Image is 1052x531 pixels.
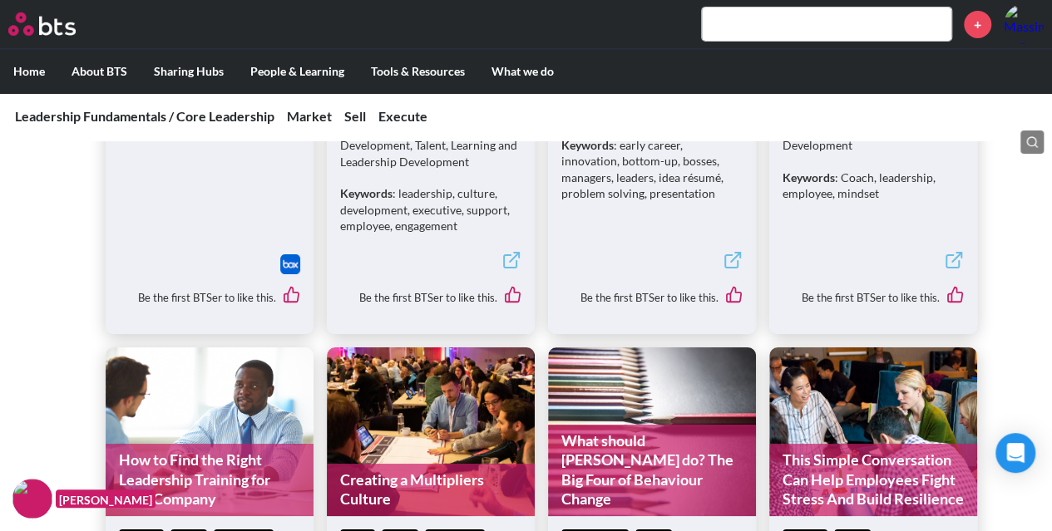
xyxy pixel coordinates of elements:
a: Market [287,108,332,124]
p: : Leader Readiness & Development, Talent, Learning and Leadership Development [340,120,521,170]
a: What should [PERSON_NAME] do? The Big Four of Behaviour Change [548,425,756,516]
label: Sharing Hubs [141,50,237,93]
p: : leadership, culture, development, executive, support, employee, engagement [340,185,521,234]
label: People & Learning [237,50,358,93]
img: BTS Logo [8,12,76,36]
label: Tools & Resources [358,50,478,93]
a: Profile [1004,4,1044,44]
strong: Keywords [561,138,614,152]
a: Download file from Box [280,254,300,274]
a: Go home [8,12,106,36]
a: External link [944,250,964,274]
div: Be the first BTSer to like this. [340,274,521,321]
img: F [12,479,52,519]
a: External link [723,250,743,274]
a: Sell [344,108,366,124]
a: How to Find the Right Leadership Training for Your Company [106,444,314,515]
p: : Coach, leadership, employee, mindset [783,170,964,202]
img: Massimo Posarelli [1004,4,1044,44]
a: This Simple Conversation Can Help Employees Fight Stress And Build Resilience [769,444,977,515]
a: Execute [378,108,427,124]
div: Be the first BTSer to like this. [119,274,300,321]
div: Be the first BTSer to like this. [561,274,743,321]
a: Leadership Fundamentals / Core Leadership [15,108,274,124]
strong: Keywords [340,186,393,200]
strong: Keywords [783,170,835,184]
a: + [964,11,991,38]
label: What we do [478,50,567,93]
a: Creating a Multipliers Culture [327,464,535,516]
img: Box logo [280,254,300,274]
figcaption: [PERSON_NAME] [56,489,156,509]
p: : early career, innovation, bottom-up, bosses, managers, leaders, idea résumé, problem solving, p... [561,137,743,202]
div: Be the first BTSer to like this. [783,274,964,321]
div: Open Intercom Messenger [995,433,1035,473]
label: About BTS [58,50,141,93]
a: External link [501,250,521,274]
